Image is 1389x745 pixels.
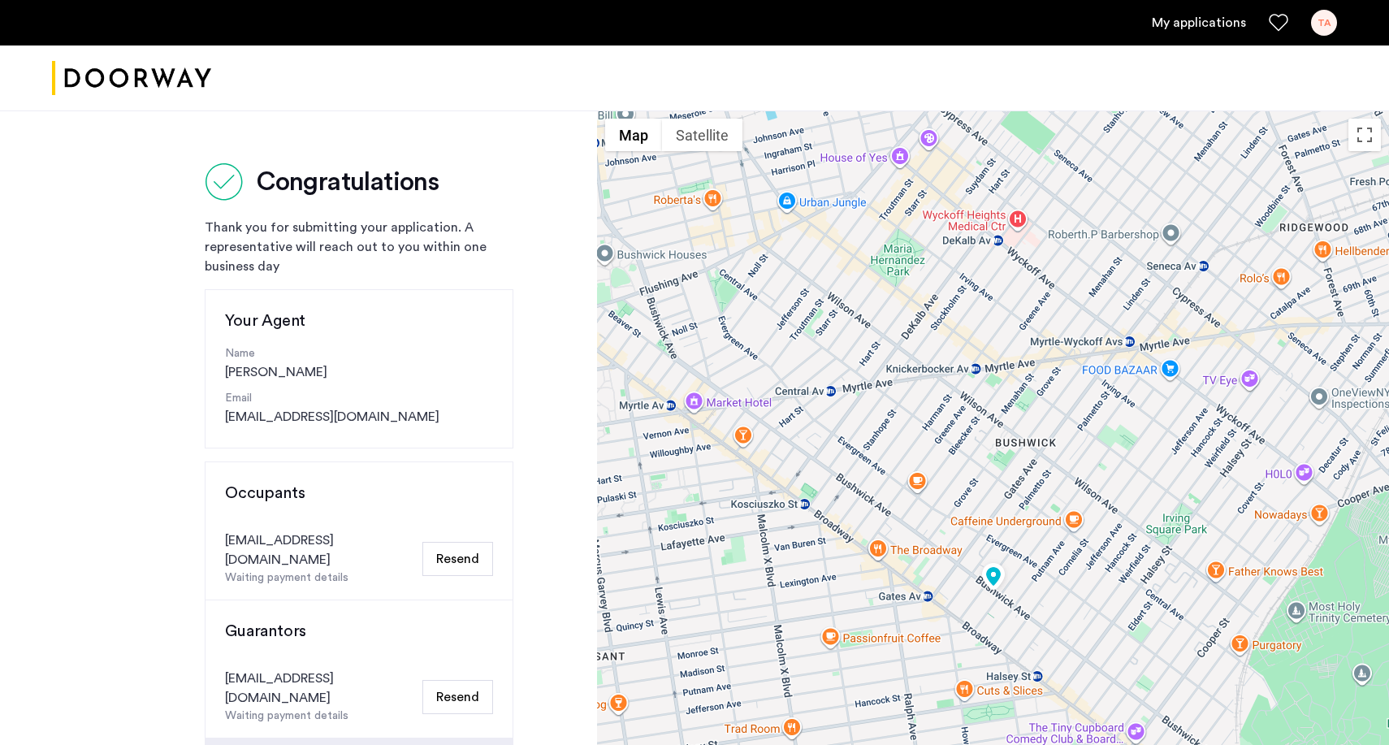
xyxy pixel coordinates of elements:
button: Show street map [605,119,662,151]
iframe: chat widget [1321,680,1373,729]
a: My application [1152,13,1246,32]
a: Cazamio logo [52,48,211,109]
h2: Congratulations [257,166,439,198]
div: Waiting payment details [225,708,416,725]
div: [EMAIL_ADDRESS][DOMAIN_NAME] [225,531,416,570]
div: [PERSON_NAME] [225,345,493,382]
button: Resend Email [422,542,493,576]
div: TA [1311,10,1337,36]
button: Show satellite imagery [662,119,742,151]
a: Favorites [1269,13,1288,32]
button: Toggle fullscreen view [1348,119,1381,151]
div: Thank you for submitting your application. A representative will reach out to you within one busi... [205,218,513,276]
a: [EMAIL_ADDRESS][DOMAIN_NAME] [225,407,439,427]
div: [EMAIL_ADDRESS][DOMAIN_NAME] [225,669,416,708]
h3: Guarantors [225,620,493,643]
div: Waiting payment details [225,570,416,587]
button: Resend Email [422,680,493,714]
h3: Occupants [225,482,493,505]
p: Email [225,390,493,407]
img: logo [52,48,211,109]
h3: Your Agent [225,310,493,332]
p: Name [225,345,493,362]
